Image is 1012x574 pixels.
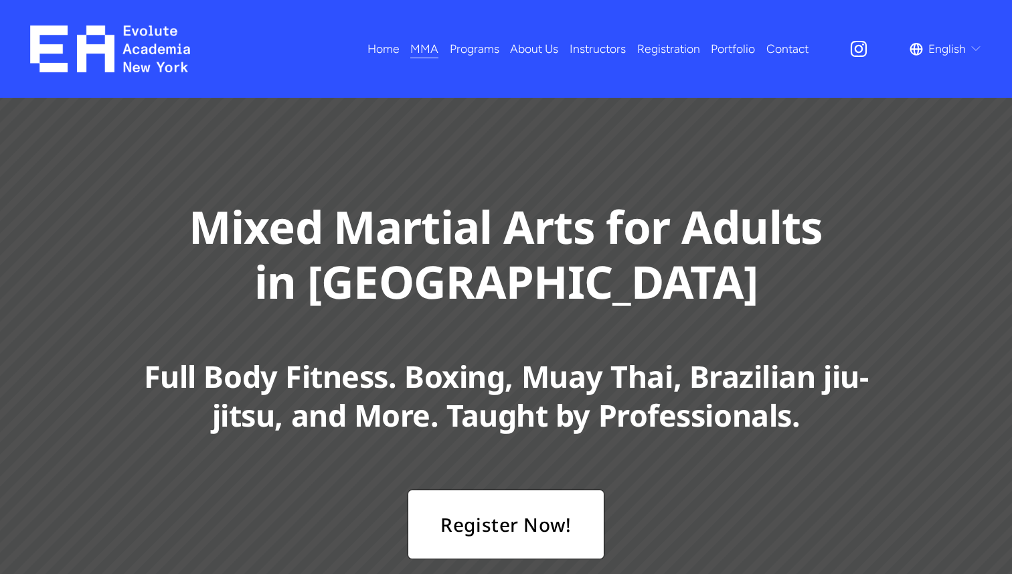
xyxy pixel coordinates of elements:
[410,38,438,60] span: MMA
[928,38,966,60] span: English
[849,39,869,59] a: Instagram
[144,356,869,435] strong: Full Body Fitness. Boxing, Muay Thai, Brazilian jiu-jitsu, and More. Taught by Professionals.
[30,25,190,72] img: EA
[450,37,499,60] a: folder dropdown
[570,37,626,60] a: Instructors
[189,196,834,312] strong: Mixed Martial Arts for Adults in [GEOGRAPHIC_DATA]
[910,37,982,60] div: language picker
[408,490,604,559] a: Register Now!
[450,38,499,60] span: Programs
[711,37,755,60] a: Portfolio
[410,37,438,60] a: folder dropdown
[367,37,400,60] a: Home
[510,37,558,60] a: About Us
[766,37,809,60] a: Contact
[637,37,700,60] a: Registration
